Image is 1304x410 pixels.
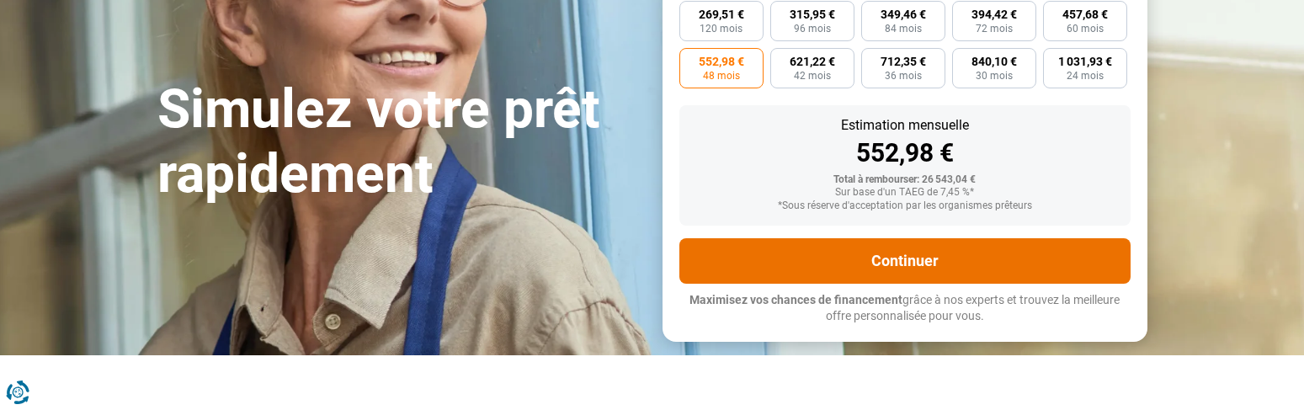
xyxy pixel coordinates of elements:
[790,8,835,20] span: 315,95 €
[679,292,1131,325] p: grâce à nos experts et trouvez la meilleure offre personnalisée pour vous.
[700,24,742,34] span: 120 mois
[699,56,744,67] span: 552,98 €
[794,71,831,81] span: 42 mois
[693,174,1117,186] div: Total à rembourser: 26 543,04 €
[881,56,926,67] span: 712,35 €
[790,56,835,67] span: 621,22 €
[885,24,922,34] span: 84 mois
[693,200,1117,212] div: *Sous réserve d'acceptation par les organismes prêteurs
[794,24,831,34] span: 96 mois
[689,293,902,306] span: Maximisez vos chances de financement
[976,71,1013,81] span: 30 mois
[1067,24,1104,34] span: 60 mois
[1062,8,1108,20] span: 457,68 €
[679,238,1131,284] button: Continuer
[971,8,1017,20] span: 394,42 €
[703,71,740,81] span: 48 mois
[693,119,1117,132] div: Estimation mensuelle
[885,71,922,81] span: 36 mois
[1067,71,1104,81] span: 24 mois
[976,24,1013,34] span: 72 mois
[157,77,642,207] h1: Simulez votre prêt rapidement
[699,8,744,20] span: 269,51 €
[971,56,1017,67] span: 840,10 €
[693,141,1117,166] div: 552,98 €
[881,8,926,20] span: 349,46 €
[1058,56,1112,67] span: 1 031,93 €
[693,187,1117,199] div: Sur base d'un TAEG de 7,45 %*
